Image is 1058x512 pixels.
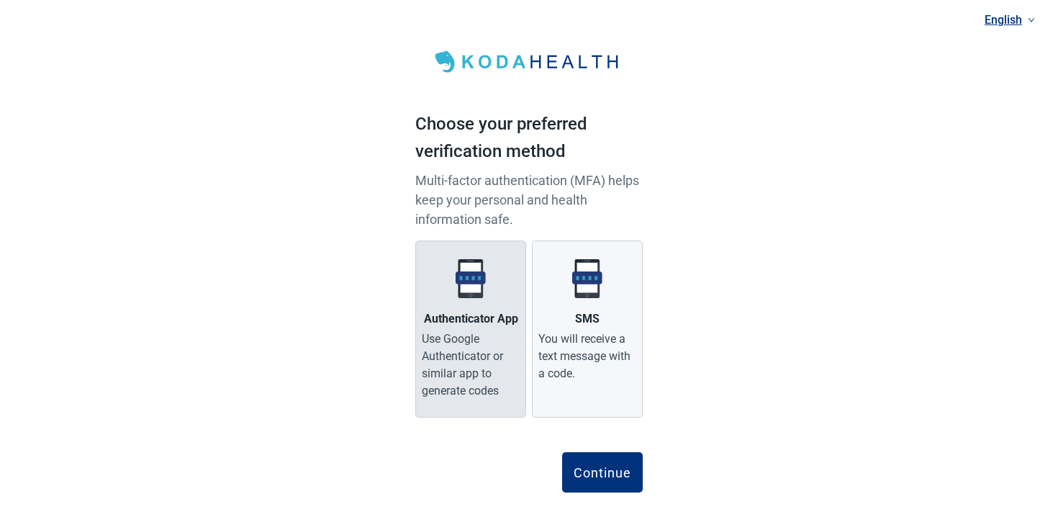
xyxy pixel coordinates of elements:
div: Authenticator App [424,310,518,328]
div: Use Google Authenticator or similar app to generate codes [422,331,520,400]
button: Continue [562,452,643,493]
div: SMS [575,310,600,328]
img: Koda Health [427,46,631,78]
a: Current language: English [979,8,1041,32]
p: Multi-factor authentication (MFA) helps keep your personal and health information safe. [415,171,643,229]
div: Continue [574,465,631,480]
span: down [1028,17,1035,24]
h1: Choose your preferred verification method [415,111,643,171]
div: You will receive a text message with a code. [538,331,636,382]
